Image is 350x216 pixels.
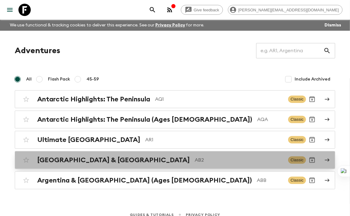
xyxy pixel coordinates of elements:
button: Archive [306,113,318,126]
button: menu [4,4,16,16]
span: Classic [288,177,306,184]
p: We use functional & tracking cookies to deliver this experience. See our for more. [7,20,207,31]
h2: [GEOGRAPHIC_DATA] & [GEOGRAPHIC_DATA] [37,156,190,164]
span: [PERSON_NAME][EMAIL_ADDRESS][DOMAIN_NAME] [235,8,342,12]
div: [PERSON_NAME][EMAIL_ADDRESS][DOMAIN_NAME] [228,5,343,15]
h2: Antarctic Highlights: The Peninsula [37,95,150,103]
a: Give feedback [181,5,223,15]
button: search adventures [146,4,159,16]
a: Ultimate [GEOGRAPHIC_DATA]AR1ClassicArchive [15,131,335,149]
button: Archive [306,134,318,146]
span: Include Archived [295,76,330,82]
button: Archive [306,154,318,166]
h2: Antarctic Highlights: The Peninsula (Ages [DEMOGRAPHIC_DATA]) [37,116,252,124]
span: Classic [288,136,306,143]
a: Antarctic Highlights: The PeninsulaAQ1ClassicArchive [15,90,335,108]
span: Flash Pack [48,76,70,82]
span: Classic [288,96,306,103]
span: Classic [288,116,306,123]
p: AQ1 [155,96,283,103]
input: e.g. AR1, Argentina [256,42,324,59]
p: AB2 [195,156,283,164]
h2: Argentina & [GEOGRAPHIC_DATA] (Ages [DEMOGRAPHIC_DATA]) [37,176,252,184]
button: Dismiss [323,21,343,29]
a: Antarctic Highlights: The Peninsula (Ages [DEMOGRAPHIC_DATA])AQAClassicArchive [15,111,335,128]
span: Give feedback [190,8,223,12]
span: Classic [288,156,306,164]
p: AR1 [145,136,283,143]
button: Archive [306,93,318,105]
button: Archive [306,174,318,187]
span: All [26,76,32,82]
h1: Adventures [15,45,60,57]
a: Argentina & [GEOGRAPHIC_DATA] (Ages [DEMOGRAPHIC_DATA])ABBClassicArchive [15,171,335,189]
a: Privacy Policy [155,23,185,27]
span: 45-59 [86,76,99,82]
a: [GEOGRAPHIC_DATA] & [GEOGRAPHIC_DATA]AB2ClassicArchive [15,151,335,169]
h2: Ultimate [GEOGRAPHIC_DATA] [37,136,140,144]
p: AQA [257,116,283,123]
p: ABB [257,177,283,184]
